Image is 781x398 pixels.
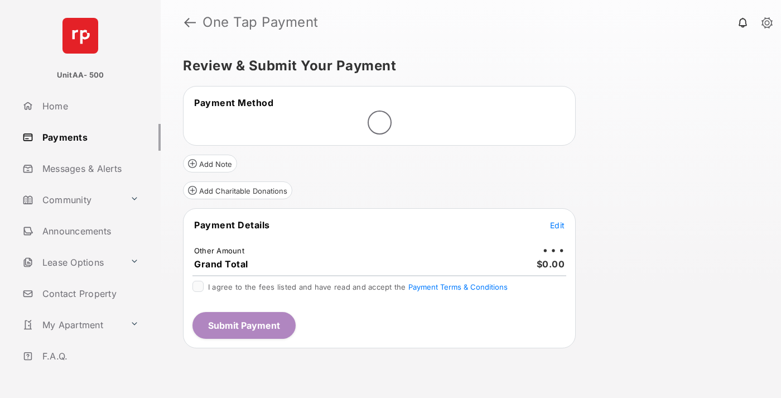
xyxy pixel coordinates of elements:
[194,246,245,256] td: Other Amount
[194,97,273,108] span: Payment Method
[537,258,565,270] span: $0.00
[203,16,319,29] strong: One Tap Payment
[18,218,161,244] a: Announcements
[18,311,126,338] a: My Apartment
[18,280,161,307] a: Contact Property
[192,312,296,339] button: Submit Payment
[62,18,98,54] img: svg+xml;base64,PHN2ZyB4bWxucz0iaHR0cDovL3d3dy53My5vcmcvMjAwMC9zdmciIHdpZHRoPSI2NCIgaGVpZ2h0PSI2NC...
[18,93,161,119] a: Home
[183,181,292,199] button: Add Charitable Donations
[18,343,161,370] a: F.A.Q.
[183,155,237,172] button: Add Note
[18,249,126,276] a: Lease Options
[550,220,565,230] span: Edit
[18,124,161,151] a: Payments
[57,70,104,81] p: UnitAA- 500
[194,219,270,231] span: Payment Details
[208,282,508,291] span: I agree to the fees listed and have read and accept the
[194,258,248,270] span: Grand Total
[183,59,750,73] h5: Review & Submit Your Payment
[550,219,565,231] button: Edit
[18,186,126,213] a: Community
[18,155,161,182] a: Messages & Alerts
[408,282,508,291] button: I agree to the fees listed and have read and accept the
